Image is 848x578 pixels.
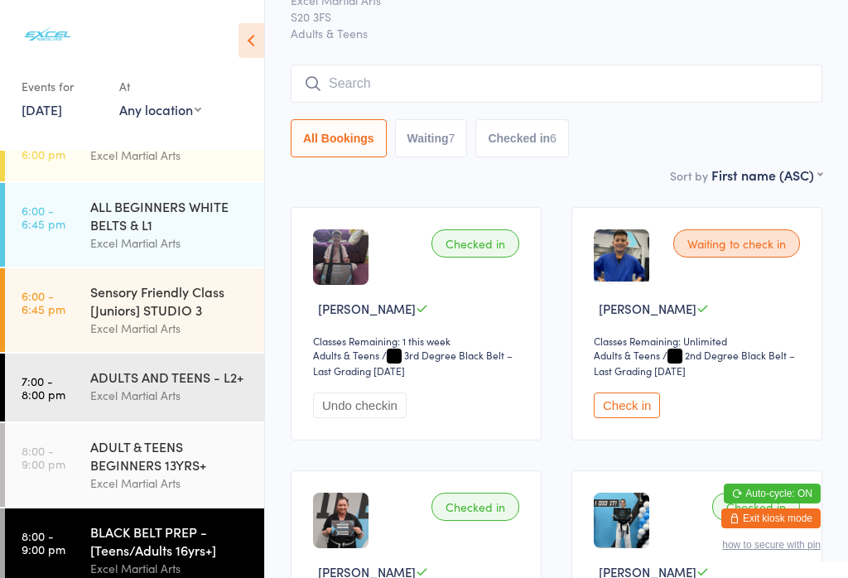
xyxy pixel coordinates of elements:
[119,100,201,118] div: Any location
[90,368,250,386] div: ADULTS AND TEENS - L2+
[594,229,649,282] img: image1601900771.png
[90,197,250,234] div: ALL BEGINNERS WHITE BELTS & L1
[291,65,822,103] input: Search
[313,493,369,548] img: image1716581728.png
[90,234,250,253] div: Excel Martial Arts
[5,423,264,507] a: 8:00 -9:00 pmADULT & TEENS BEGINNERS 13YRS+Excel Martial Arts
[22,289,65,315] time: 6:00 - 6:45 pm
[313,229,369,285] img: image1695351951.png
[291,25,822,41] span: Adults & Teens
[599,300,696,317] span: [PERSON_NAME]
[594,393,660,418] button: Check in
[22,529,65,556] time: 8:00 - 9:00 pm
[22,204,65,230] time: 6:00 - 6:45 pm
[594,334,805,348] div: Classes Remaining: Unlimited
[90,437,250,474] div: ADULT & TEENS BEGINNERS 13YRS+
[594,493,649,548] img: image1717687276.png
[313,393,407,418] button: Undo checkin
[431,493,519,521] div: Checked in
[712,493,800,521] div: Checked in
[313,348,379,362] div: Adults & Teens
[22,374,65,401] time: 7:00 - 8:00 pm
[5,354,264,421] a: 7:00 -8:00 pmADULTS AND TEENS - L2+Excel Martial Arts
[90,386,250,405] div: Excel Martial Arts
[22,73,103,100] div: Events for
[475,119,569,157] button: Checked in6
[313,334,524,348] div: Classes Remaining: 1 this week
[291,8,797,25] span: S20 3FS
[90,474,250,493] div: Excel Martial Arts
[90,523,250,559] div: BLACK BELT PREP - [Teens/Adults 16yrs+]
[90,559,250,578] div: Excel Martial Arts
[431,229,519,258] div: Checked in
[711,166,822,184] div: First name (ASC)
[22,134,65,161] time: 5:30 - 6:00 pm
[5,183,264,267] a: 6:00 -6:45 pmALL BEGINNERS WHITE BELTS & L1Excel Martial Arts
[17,12,79,56] img: Excel Martial Arts
[449,132,455,145] div: 7
[291,119,387,157] button: All Bookings
[721,508,821,528] button: Exit kiosk mode
[724,484,821,503] button: Auto-cycle: ON
[550,132,556,145] div: 6
[318,300,416,317] span: [PERSON_NAME]
[90,146,250,165] div: Excel Martial Arts
[119,73,201,100] div: At
[22,100,62,118] a: [DATE]
[22,444,65,470] time: 8:00 - 9:00 pm
[313,348,513,378] span: / 3rd Degree Black Belt – Last Grading [DATE]
[670,167,708,184] label: Sort by
[722,539,821,551] button: how to secure with pin
[594,348,795,378] span: / 2nd Degree Black Belt – Last Grading [DATE]
[90,282,250,319] div: Sensory Friendly Class [Juniors] STUDIO 3
[395,119,468,157] button: Waiting7
[673,229,800,258] div: Waiting to check in
[90,319,250,338] div: Excel Martial Arts
[594,348,660,362] div: Adults & Teens
[5,268,264,352] a: 6:00 -6:45 pmSensory Friendly Class [Juniors] STUDIO 3Excel Martial Arts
